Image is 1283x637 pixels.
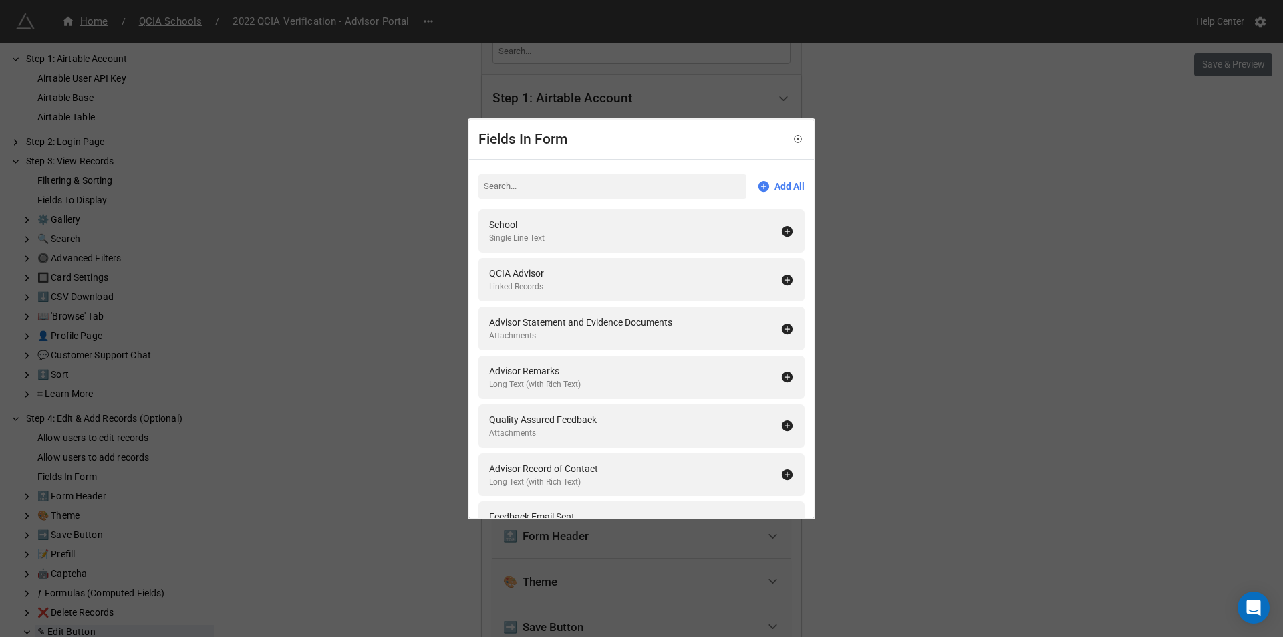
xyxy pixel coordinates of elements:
div: Linked Records [489,281,544,293]
div: School [489,217,545,232]
div: Feedback Email Sent [489,509,575,524]
div: Fields In Form [478,129,567,150]
div: Long Text (with Rich Text) [489,476,598,489]
div: QCIA Advisor [489,266,544,281]
div: Open Intercom Messenger [1238,592,1270,624]
div: Long Text (with Rich Text) [489,378,581,391]
div: Advisor Record of Contact [489,461,598,476]
div: Attachments [489,427,597,440]
div: Single Line Text [489,232,545,245]
div: Quality Assured Feedback [489,412,597,427]
a: Add All [757,179,805,194]
input: Search... [478,174,746,199]
div: Advisor Statement and Evidence Documents [489,315,672,330]
div: Attachments [489,330,672,342]
div: Advisor Remarks [489,364,581,378]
